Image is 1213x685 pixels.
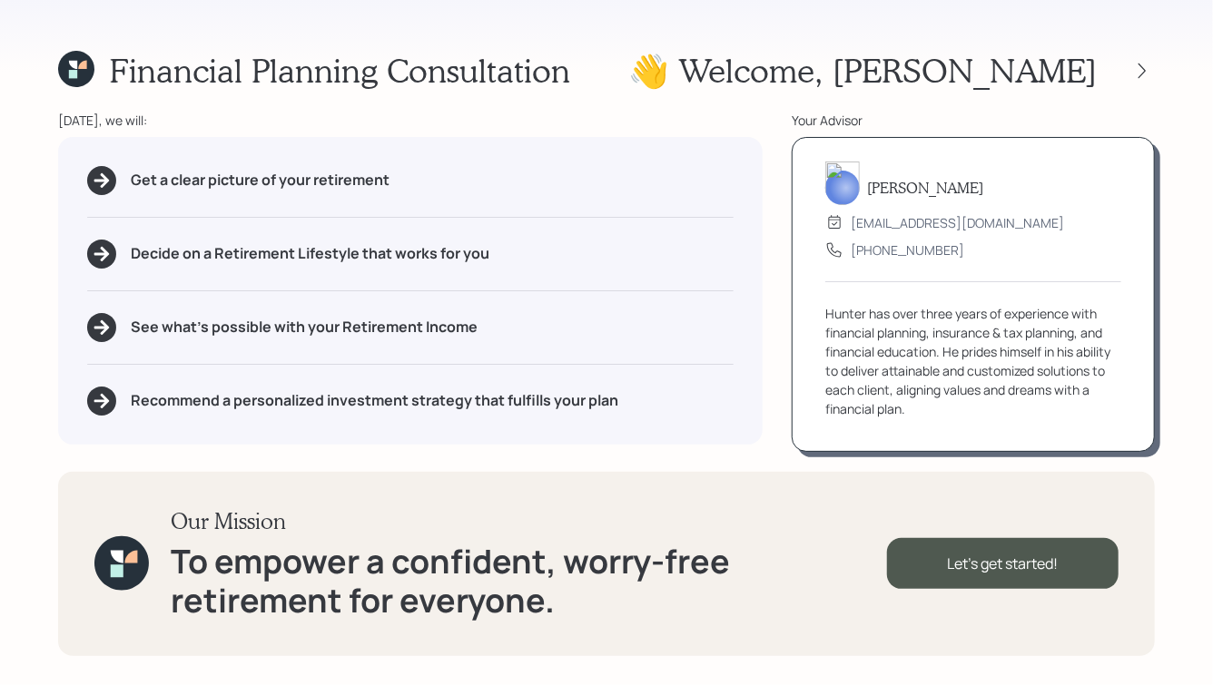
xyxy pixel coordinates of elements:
[628,51,1097,90] h1: 👋 Welcome , [PERSON_NAME]
[887,538,1119,589] div: Let's get started!
[109,51,570,90] h1: Financial Planning Consultation
[867,179,983,196] h5: [PERSON_NAME]
[825,304,1121,418] div: Hunter has over three years of experience with financial planning, insurance & tax planning, and ...
[171,508,887,534] h3: Our Mission
[131,171,390,189] h5: Get a clear picture of your retirement
[171,542,887,620] h1: To empower a confident, worry-free retirement for everyone.
[792,111,1155,130] div: Your Advisor
[851,240,964,259] div: [PHONE_NUMBER]
[131,318,478,336] h5: See what's possible with your Retirement Income
[825,161,860,205] img: hunter_neumayer.jpg
[131,392,618,409] h5: Recommend a personalized investment strategy that fulfills your plan
[131,245,489,262] h5: Decide on a Retirement Lifestyle that works for you
[851,213,1064,232] div: [EMAIL_ADDRESS][DOMAIN_NAME]
[58,111,763,130] div: [DATE], we will:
